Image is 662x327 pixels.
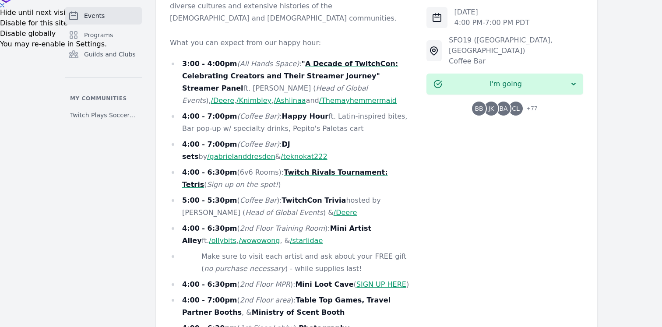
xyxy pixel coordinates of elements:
span: Programs [84,31,113,39]
span: JK [488,105,494,112]
strong: " [302,60,305,68]
a: Events [65,7,142,25]
em: Sign up on the spot! [207,180,278,189]
li: ( ): , & [170,294,412,319]
li: : ft. Latin-inspired bites, Bar pop-up w/ specialty drinks, Pepito's Paletas cart [170,110,412,135]
nav: Sidebar [65,7,142,123]
span: Events [84,11,105,20]
strong: Happy Hour [282,112,329,120]
em: (All Hands Space) [237,60,299,68]
strong: Ministry of Scent Booth [252,308,345,316]
li: ( ): ft. , , & [170,222,412,247]
a: /Ashlinaa [274,96,306,105]
strong: " [376,72,380,80]
em: Coffee Bar [240,196,277,204]
p: My communities [65,95,142,102]
a: Programs [65,26,142,44]
em: 2nd Floor Training Room [240,224,325,232]
em: 2nd Floor MPR [240,280,290,288]
a: /teknokat222 [281,152,327,161]
strong: 4:00 - 7:00pm [182,140,237,148]
button: I'm going [426,74,583,95]
strong: TwitchCon Trivia [282,196,346,204]
span: Twitch Plays Soccer Club [70,111,137,120]
em: 2nd Floor area [240,296,291,304]
strong: 4:00 - 6:30pm [182,280,237,288]
a: Guilds and Clubs [65,46,142,63]
strong: 3:00 - 4:00pm [182,60,237,68]
a: /Themayhemmermaid [319,96,397,105]
strong: 4:00 - 7:00pm [182,296,237,304]
strong: Mini Loot Cave [295,280,353,288]
a: SIGN UP HERE [356,280,406,288]
a: /ollybits [209,236,236,245]
em: (Coffee Bar) [237,140,280,148]
a: Twitch Rivals Tournament: Tetris [182,168,388,189]
div: Coffee Bar [449,56,583,67]
span: Guilds and Clubs [84,50,136,59]
span: BA [500,105,508,112]
a: /Knimbley [236,96,271,105]
span: CL [512,105,520,112]
div: SFO19 ([GEOGRAPHIC_DATA], [GEOGRAPHIC_DATA]) [449,35,583,56]
span: + 77 [521,103,537,116]
strong: Streamer Panel [182,84,243,92]
a: /Deere [334,208,357,217]
a: /gabrielanddresden [207,152,275,161]
em: no purchase necessary [204,264,285,273]
li: ( ): hosted by [PERSON_NAME] ( ) & [170,194,412,219]
a: /Deere [211,96,234,105]
li: ( ): ( ) [170,278,412,291]
span: BB [475,105,483,112]
a: /wowowong [239,236,280,245]
p: [DATE] [454,7,530,18]
li: : ft. [PERSON_NAME] ( ), , , and [170,58,412,107]
p: What you can expect from our happy hour: [170,37,412,49]
strong: 4:00 - 7:00pm [182,112,237,120]
strong: 4:00 - 6:30pm [182,224,237,232]
strong: 5:00 - 5:30pm [182,196,237,204]
em: (Coffee Bar) [237,112,280,120]
a: Twitch Plays Soccer Club [65,107,142,123]
li: Make sure to visit each artist and ask about your FREE gift ( ) - while supplies last! [170,250,412,275]
strong: 4:00 - 6:30pm [182,168,237,176]
li: : by & [170,138,412,163]
li: (6v6 Rooms): ( ) [170,166,412,191]
p: 4:00 PM - 7:00 PM PDT [454,18,530,28]
a: /starlidae [290,236,323,245]
span: I'm going [442,79,569,89]
strong: Table Top Games, [296,296,365,304]
em: Head of Global Events [245,208,323,217]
